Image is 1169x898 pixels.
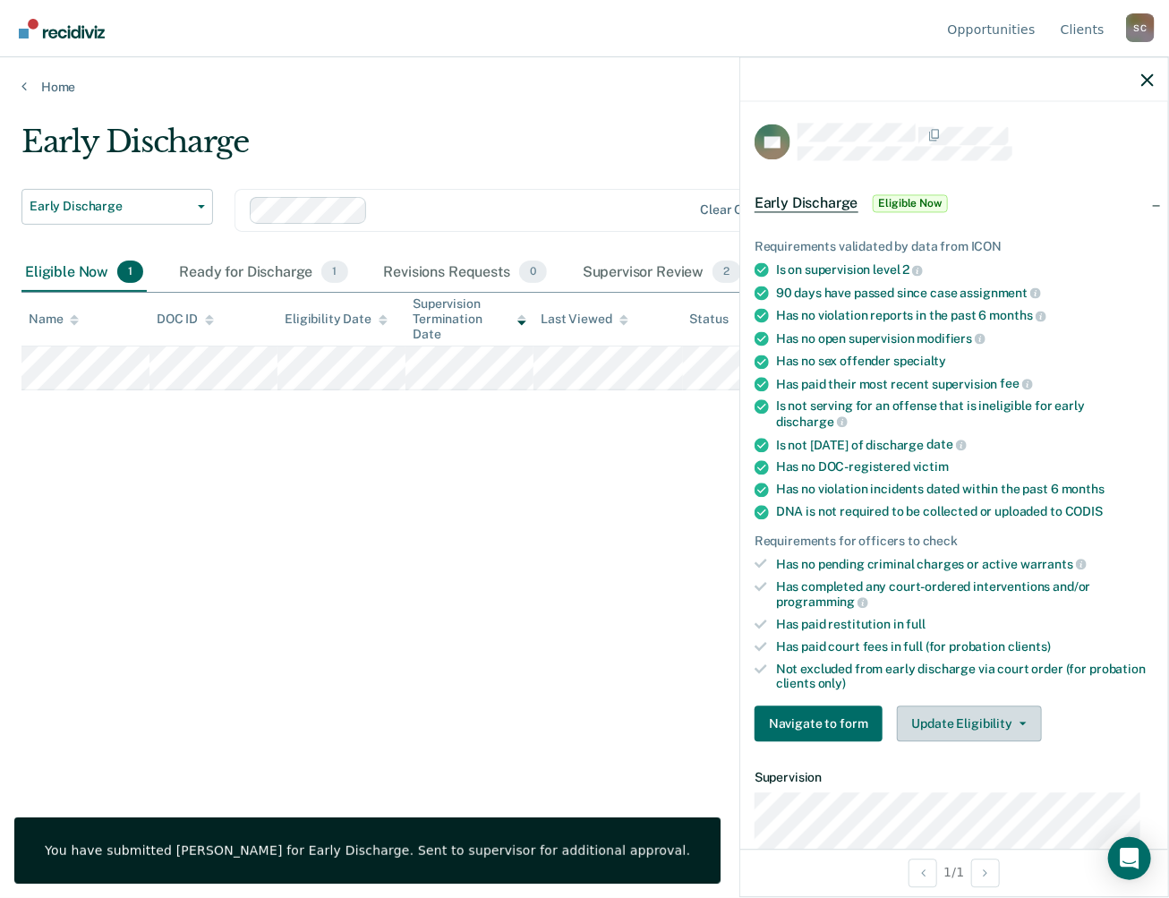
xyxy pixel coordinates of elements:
[19,19,105,38] img: Recidiviz
[776,639,1154,654] div: Has paid court fees in full (for probation
[712,261,740,284] span: 2
[117,261,143,284] span: 1
[776,460,1154,475] div: Has no DOC-registered
[690,312,729,327] div: Status
[776,617,1154,632] div: Has paid restitution in
[755,706,883,742] button: Navigate to form
[776,483,1154,498] div: Has no violation incidents dated within the past 6
[776,662,1154,692] div: Not excluded from early discharge via court order (for probation clients
[897,706,1042,742] button: Update Eligibility
[755,535,1154,550] div: Requirements for officers to check
[321,261,347,284] span: 1
[755,195,858,213] span: Early Discharge
[285,312,388,327] div: Eligibility Date
[893,354,946,368] span: specialty
[45,842,690,859] div: You have submitted [PERSON_NAME] for Early Discharge. Sent to supervisor for additional approval.
[413,296,526,341] div: Supervision Termination Date
[755,771,1154,786] dt: Supervision
[776,262,1154,278] div: Is on supervision level
[740,175,1168,233] div: Early DischargeEligible Now
[776,308,1154,324] div: Has no violation reports in the past 6
[917,331,986,346] span: modifiers
[579,253,745,293] div: Supervisor Review
[776,330,1154,346] div: Has no open supervision
[740,849,1168,896] div: 1 / 1
[776,399,1154,430] div: Is not serving for an offense that is ineligible for early
[541,312,627,327] div: Last Viewed
[913,460,949,475] span: victim
[776,505,1154,520] div: DNA is not required to be collected or uploaded to
[907,617,926,631] span: full
[1126,13,1155,42] button: Profile dropdown button
[1020,557,1087,571] span: warrants
[873,195,949,213] span: Eligible Now
[29,312,79,327] div: Name
[157,312,214,327] div: DOC ID
[776,437,1154,453] div: Is not [DATE] of discharge
[30,199,191,214] span: Early Discharge
[700,202,782,218] div: Clear officers
[519,261,547,284] span: 0
[903,262,924,277] span: 2
[971,859,1000,887] button: Next Opportunity
[755,240,1154,255] div: Requirements validated by data from ICON
[818,677,846,691] span: only)
[1062,483,1105,497] span: months
[1126,13,1155,42] div: S C
[776,415,848,429] span: discharge
[776,285,1154,301] div: 90 days have passed since case
[960,286,1041,300] span: assignment
[909,859,937,887] button: Previous Opportunity
[776,595,868,610] span: programming
[776,579,1154,610] div: Has completed any court-ordered interventions and/or
[175,253,351,293] div: Ready for Discharge
[1108,837,1151,880] div: Open Intercom Messenger
[926,438,966,452] span: date
[776,556,1154,572] div: Has no pending criminal charges or active
[990,309,1046,323] span: months
[776,376,1154,392] div: Has paid their most recent supervision
[380,253,550,293] div: Revisions Requests
[21,124,899,175] div: Early Discharge
[1065,505,1103,519] span: CODIS
[776,354,1154,369] div: Has no sex offender
[21,253,147,293] div: Eligible Now
[1001,377,1033,391] span: fee
[21,79,1148,95] a: Home
[755,706,890,742] a: Navigate to form link
[1008,639,1051,654] span: clients)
